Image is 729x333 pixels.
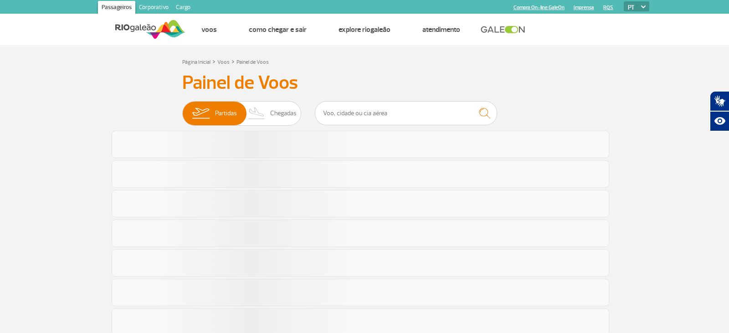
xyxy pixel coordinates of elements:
[186,102,215,125] img: slider-embarque
[249,25,307,34] a: Como chegar e sair
[182,72,547,94] h3: Painel de Voos
[98,1,135,15] a: Passageiros
[422,25,460,34] a: Atendimento
[201,25,217,34] a: Voos
[710,91,729,131] div: Plugin de acessibilidade da Hand Talk.
[710,111,729,131] button: Abrir recursos assistivos.
[236,59,269,66] a: Painel de Voos
[231,56,235,67] a: >
[217,59,230,66] a: Voos
[574,5,594,10] a: Imprensa
[270,102,297,125] span: Chegadas
[182,59,210,66] a: Página Inicial
[315,101,497,125] input: Voo, cidade ou cia aérea
[513,5,565,10] a: Compra On-line GaleOn
[603,5,613,10] a: RQS
[172,1,194,15] a: Cargo
[339,25,390,34] a: Explore RIOgaleão
[215,102,237,125] span: Partidas
[135,1,172,15] a: Corporativo
[243,102,270,125] img: slider-desembarque
[710,91,729,111] button: Abrir tradutor de língua de sinais.
[212,56,216,67] a: >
